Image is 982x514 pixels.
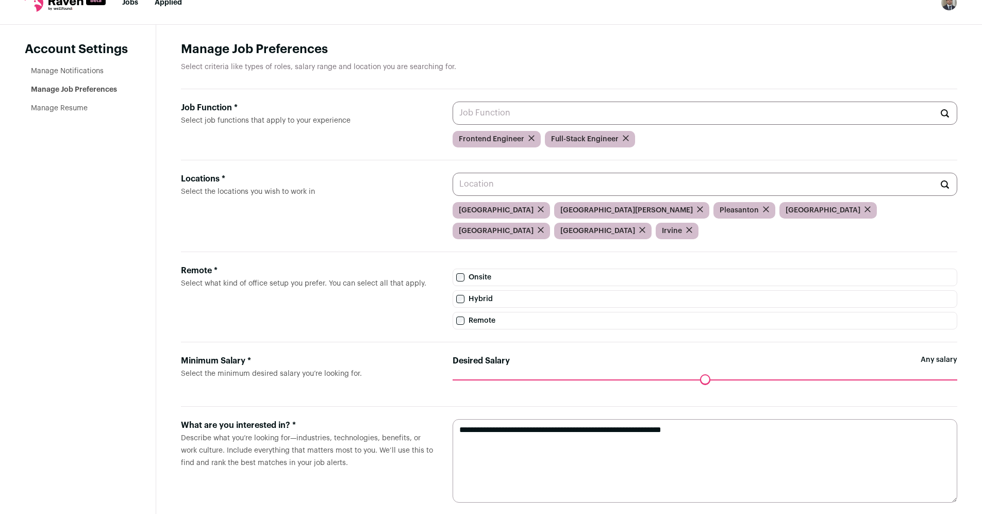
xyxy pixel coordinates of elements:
[181,435,433,467] span: Describe what you’re looking for—industries, technologies, benefits, or work culture. Include eve...
[181,102,436,114] div: Job Function *
[453,355,510,367] label: Desired Salary
[459,226,534,236] span: [GEOGRAPHIC_DATA]
[560,205,693,215] span: [GEOGRAPHIC_DATA][PERSON_NAME]
[459,134,524,144] span: Frontend Engineer
[786,205,860,215] span: [GEOGRAPHIC_DATA]
[181,370,362,377] span: Select the minimum desired salary you’re looking for.
[459,205,534,215] span: [GEOGRAPHIC_DATA]
[25,41,131,58] header: Account Settings
[181,280,426,287] span: Select what kind of office setup you prefer. You can select all that apply.
[560,226,635,236] span: [GEOGRAPHIC_DATA]
[181,41,957,58] h1: Manage Job Preferences
[453,290,957,308] label: Hybrid
[456,273,464,281] input: Onsite
[181,264,436,277] div: Remote *
[31,105,88,112] a: Manage Resume
[453,102,957,125] input: Job Function
[453,312,957,329] label: Remote
[453,269,957,286] label: Onsite
[181,173,436,185] div: Locations *
[181,419,436,432] div: What are you interested in? *
[453,173,957,196] input: Location
[181,117,351,124] span: Select job functions that apply to your experience
[456,295,464,303] input: Hybrid
[181,62,957,72] p: Select criteria like types of roles, salary range and location you are searching for.
[921,355,957,379] span: Any salary
[31,86,117,93] a: Manage Job Preferences
[181,188,315,195] span: Select the locations you wish to work in
[456,317,464,325] input: Remote
[551,134,619,144] span: Full-Stack Engineer
[662,226,682,236] span: Irvine
[181,355,436,367] div: Minimum Salary *
[31,68,104,75] a: Manage Notifications
[720,205,759,215] span: Pleasanton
